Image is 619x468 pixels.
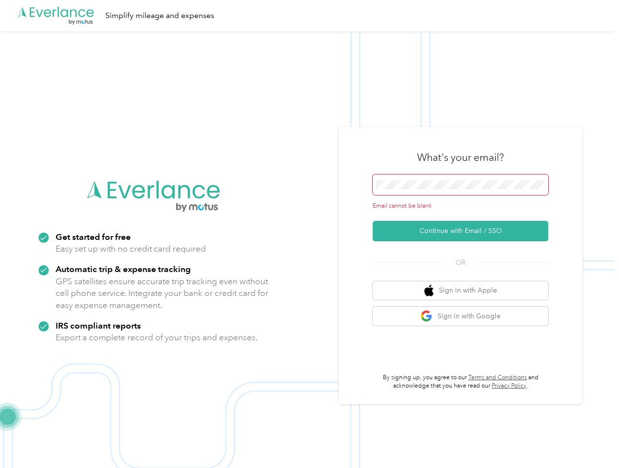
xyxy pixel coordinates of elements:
strong: Automatic trip & expense tracking [56,264,191,274]
p: Easy set up with no credit card required [56,243,206,255]
img: apple logo [424,285,434,297]
button: Continue with Email / SSO [373,221,548,241]
button: apple logoSign in with Apple [373,281,548,300]
div: Email cannot be blank [373,202,548,211]
a: Terms and Conditions [468,374,527,381]
p: GPS satellites ensure accurate trip tracking even without cell phone service. Integrate your bank... [56,275,269,312]
a: Privacy Policy [492,382,526,390]
p: Export a complete record of your trips and expenses. [56,331,258,344]
strong: Get started for free [56,232,131,242]
div: Simplify mileage and expenses [105,10,214,22]
h3: What's your email? [417,151,504,164]
p: By signing up, you agree to our and acknowledge that you have read our . [373,373,548,390]
span: OR [443,257,478,268]
button: google logoSign in with Google [373,307,548,326]
img: google logo [420,310,433,322]
strong: IRS compliant reports [56,320,141,331]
